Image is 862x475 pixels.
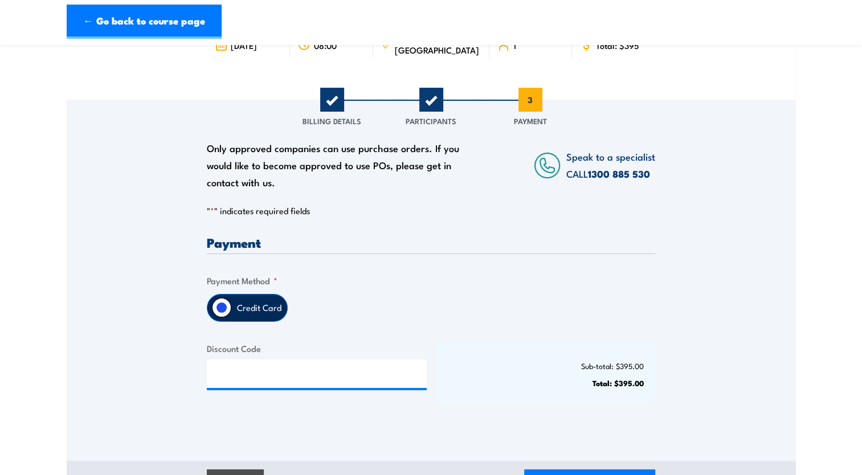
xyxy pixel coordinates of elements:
[207,342,427,355] label: Discount Code
[303,115,361,126] span: Billing Details
[593,377,644,388] strong: Total: $395.00
[514,115,547,126] span: Payment
[320,88,344,112] span: 1
[231,40,257,50] span: [DATE]
[566,149,655,181] span: Speak to a specialist CALL
[518,88,542,112] span: 3
[207,236,655,249] h3: Payment
[447,362,644,370] p: Sub-total: $395.00
[588,166,650,181] a: 1300 885 530
[231,294,287,321] label: Credit Card
[67,5,222,39] a: ← Go back to course page
[513,40,516,50] span: 1
[207,140,465,191] div: Only approved companies can use purchase orders. If you would like to become approved to use POs,...
[596,40,639,50] span: Total: $395
[207,274,277,287] legend: Payment Method
[393,35,481,55] span: MULGRAVE - [GEOGRAPHIC_DATA]
[207,205,655,216] p: " " indicates required fields
[314,40,337,50] span: 08:00
[419,88,443,112] span: 2
[406,115,456,126] span: Participants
